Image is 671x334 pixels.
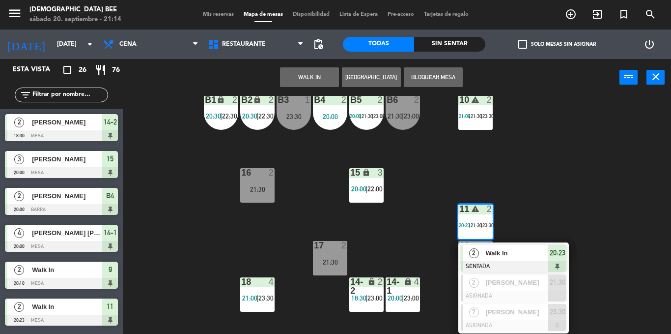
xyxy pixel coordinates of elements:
span: | [469,222,471,228]
i: lock [253,95,261,104]
span: 7 [469,307,479,317]
span: 23:00 [373,113,385,119]
span: 21:30 [362,113,373,119]
span: 22:30 [258,112,274,120]
div: 2 [269,168,275,177]
div: 10 [459,95,460,104]
i: exit_to_app [591,8,603,20]
span: [PERSON_NAME] [485,277,548,288]
span: 2 [469,248,479,258]
i: warning [471,95,479,104]
label: Solo mesas sin asignar [518,40,596,49]
div: 4 [269,277,275,286]
span: 4 [14,228,24,238]
div: 1 [305,95,311,104]
span: | [469,113,471,119]
div: [DEMOGRAPHIC_DATA] Bee [29,5,121,15]
span: | [360,113,362,119]
span: Tarjetas de regalo [419,12,474,17]
span: Cena [119,41,137,48]
button: menu [7,6,22,24]
span: 20:00 [388,294,403,302]
div: 11 [459,205,460,213]
span: 23:00 [367,294,383,302]
span: 20:00 [351,185,366,193]
span: 26 [79,64,86,76]
span: Disponibilidad [288,12,335,17]
span: | [372,113,373,119]
span: | [481,222,482,228]
span: 14-2 [104,116,117,128]
span: Walk In [32,265,102,275]
span: 2 [469,278,479,288]
i: close [650,71,662,83]
span: 23:30 [482,222,494,228]
div: Esta vista [5,64,71,76]
span: 20:23 [550,247,565,259]
span: 20:00 [350,113,361,119]
div: 16 [241,168,242,177]
span: 3 [14,154,24,164]
span: 2 [14,265,24,275]
div: 12 [459,241,460,250]
span: 14-1 [104,227,117,239]
span: 2 [14,191,24,201]
div: 23:30 [277,113,311,120]
span: 20:23 [459,222,470,228]
button: WALK IN [280,67,339,87]
span: Lista de Espera [335,12,383,17]
i: warning [471,205,479,213]
span: 22:30 [222,112,237,120]
div: 21:30 [313,259,347,266]
span: | [402,294,404,302]
i: lock [217,95,225,104]
span: 21:30 [388,112,403,120]
div: 2 [414,95,420,104]
i: filter_list [20,89,31,101]
span: [PERSON_NAME] [485,307,548,317]
i: restaurant [95,64,107,76]
span: | [365,294,367,302]
div: 2 [378,95,384,104]
span: 23:00 [404,294,419,302]
div: 4 [487,241,493,250]
div: Todas [343,37,414,52]
div: 2 [269,95,275,104]
span: 9 [109,264,112,275]
span: 21:30 [471,113,482,119]
span: 15 [107,153,113,165]
span: | [256,112,258,120]
div: B2 [241,95,242,104]
span: pending_actions [312,38,324,50]
div: 2 [341,241,347,250]
div: 2 [341,95,347,104]
span: Restaurante [222,41,266,48]
span: [PERSON_NAME] [32,117,102,127]
span: 20:30 [242,112,257,120]
i: lock [367,277,376,286]
span: [PERSON_NAME] [PERSON_NAME] [32,228,102,238]
span: check_box_outline_blank [518,40,527,49]
div: 2 [232,95,238,104]
i: turned_in_not [618,8,630,20]
i: search [644,8,656,20]
span: [PERSON_NAME] [32,154,102,164]
div: 2 [487,205,493,213]
i: lock [404,277,412,286]
div: 14-2 [350,277,351,295]
span: 20:30 [206,112,221,120]
div: 2 [487,95,493,104]
span: Pre-acceso [383,12,419,17]
span: 76 [112,64,120,76]
div: 4 [414,277,420,286]
div: 18 [241,277,242,286]
button: close [646,70,665,85]
i: lock [362,168,370,177]
span: | [402,112,404,120]
i: menu [7,6,22,21]
i: power_settings_new [643,38,655,50]
span: | [256,294,258,302]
